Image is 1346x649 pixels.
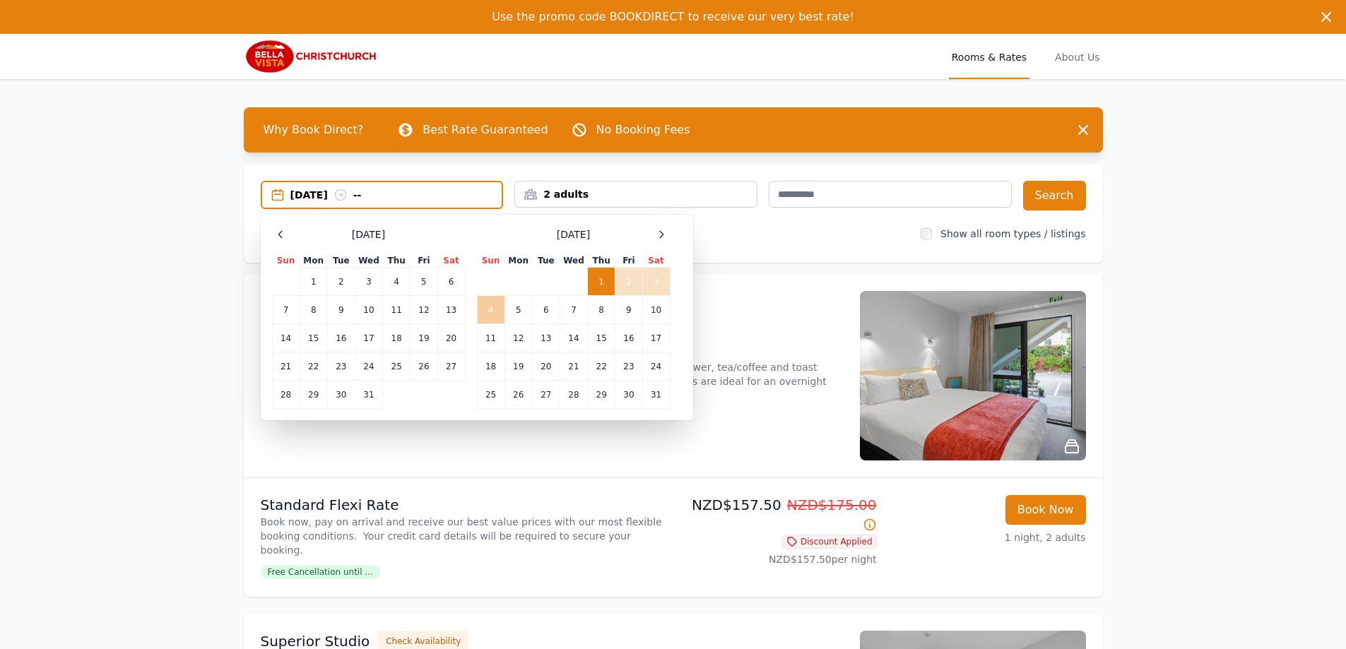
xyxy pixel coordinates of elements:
td: 17 [355,324,382,352]
td: 17 [642,324,670,352]
th: Tue [327,254,355,268]
img: Bella Vista Christchurch [244,40,379,73]
a: About Us [1052,34,1102,79]
td: 29 [588,381,615,409]
p: 1 night, 2 adults [888,530,1086,544]
td: 19 [411,324,437,352]
td: 10 [642,296,670,324]
td: 1 [300,268,327,296]
td: 22 [300,352,327,381]
td: 5 [504,296,532,324]
th: Fri [411,254,437,268]
td: 6 [437,268,465,296]
td: 20 [437,324,465,352]
th: Sun [272,254,300,268]
th: Sat [437,254,465,268]
p: Book now, pay on arrival and receive our best value prices with our most flexible booking conditi... [261,515,668,557]
div: [DATE] -- [290,188,502,202]
td: 26 [411,352,437,381]
a: Rooms & Rates [949,34,1029,79]
td: 2 [615,268,642,296]
td: 21 [272,352,300,381]
td: 15 [300,324,327,352]
th: Fri [615,254,642,268]
td: 24 [642,352,670,381]
td: 23 [327,352,355,381]
button: Book Now [1005,495,1086,525]
td: 30 [327,381,355,409]
span: [DATE] [352,227,385,242]
p: NZD$157.50 [679,495,877,535]
th: Wed [355,254,382,268]
span: Free Cancellation until ... [261,565,380,579]
td: 29 [300,381,327,409]
span: NZD$175.00 [787,496,877,513]
td: 14 [272,324,300,352]
p: NZD$157.50 per night [679,552,877,566]
td: 12 [504,324,532,352]
td: 8 [588,296,615,324]
td: 7 [272,296,300,324]
td: 4 [477,296,504,324]
th: Mon [300,254,327,268]
td: 15 [588,324,615,352]
span: Why Book Direct? [252,116,375,144]
label: Show all room types / listings [940,228,1085,239]
td: 3 [642,268,670,296]
span: Discount Applied [782,535,877,549]
th: Wed [560,254,587,268]
span: [DATE] [557,227,590,242]
td: 6 [532,296,560,324]
td: 27 [437,352,465,381]
td: 13 [437,296,465,324]
td: 28 [560,381,587,409]
td: 8 [300,296,327,324]
td: 11 [477,324,504,352]
td: 3 [355,268,382,296]
td: 16 [327,324,355,352]
div: 2 adults [515,187,757,201]
td: 25 [383,352,411,381]
th: Mon [504,254,532,268]
td: 18 [383,324,411,352]
td: 22 [588,352,615,381]
td: 18 [477,352,504,381]
th: Thu [588,254,615,268]
td: 1 [588,268,615,296]
td: 13 [532,324,560,352]
th: Sun [477,254,504,268]
th: Sat [642,254,670,268]
td: 31 [355,381,382,409]
th: Tue [532,254,560,268]
td: 19 [504,352,532,381]
th: Thu [383,254,411,268]
td: 4 [383,268,411,296]
td: 2 [327,268,355,296]
td: 9 [615,296,642,324]
td: 11 [383,296,411,324]
td: 24 [355,352,382,381]
td: 31 [642,381,670,409]
td: 26 [504,381,532,409]
td: 9 [327,296,355,324]
td: 21 [560,352,587,381]
td: 14 [560,324,587,352]
span: Use the promo code BOOKDIRECT to receive our very best rate! [492,10,854,23]
p: Best Rate Guaranteed [423,121,548,138]
p: Standard Flexi Rate [261,495,668,515]
td: 27 [532,381,560,409]
td: 16 [615,324,642,352]
button: Search [1023,181,1086,210]
td: 23 [615,352,642,381]
td: 25 [477,381,504,409]
p: No Booking Fees [596,121,690,138]
td: 30 [615,381,642,409]
td: 7 [560,296,587,324]
td: 12 [411,296,437,324]
td: 28 [272,381,300,409]
td: 20 [532,352,560,381]
td: 10 [355,296,382,324]
td: 5 [411,268,437,296]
